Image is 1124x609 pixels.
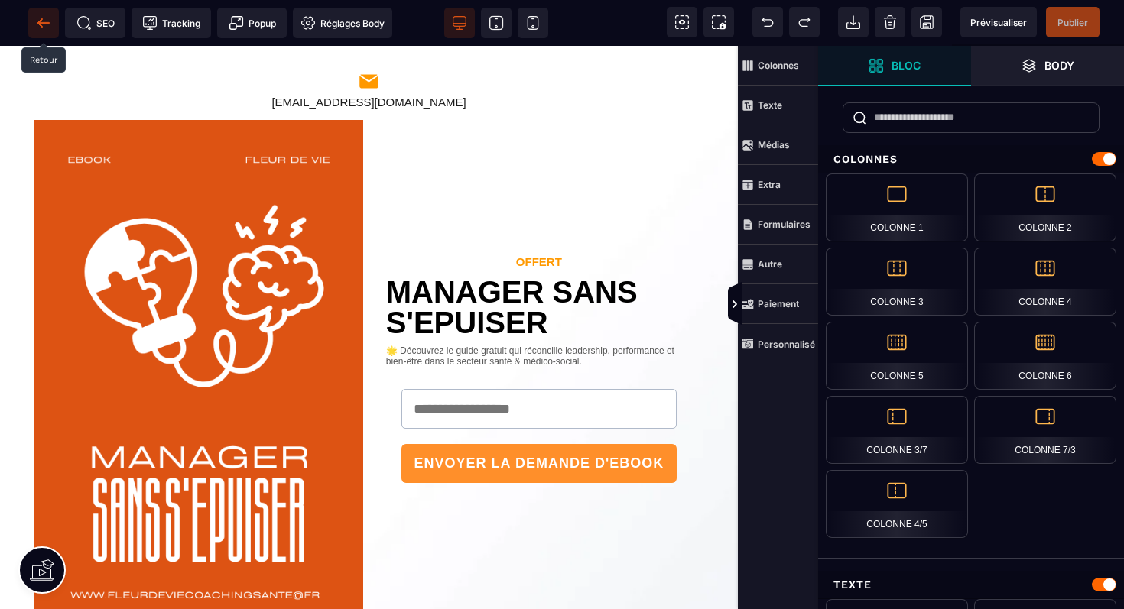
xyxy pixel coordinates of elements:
div: Colonne 3 [826,248,968,316]
span: Nettoyage [875,7,905,37]
strong: Body [1044,60,1074,71]
span: Colonnes [738,46,818,86]
div: Colonne 5 [826,322,968,390]
text: [EMAIL_ADDRESS][DOMAIN_NAME] [61,50,677,63]
span: Enregistrer le contenu [1046,7,1100,37]
span: Retour [28,8,59,38]
span: Importer [838,7,869,37]
span: Enregistrer [911,7,942,37]
div: Colonne 1 [826,173,968,241]
strong: Texte [758,99,782,111]
span: Texte [738,86,818,125]
span: Réglages Body [300,15,385,31]
span: Code de suivi [132,8,211,38]
span: Voir les composants [667,7,697,37]
span: Publier [1057,17,1088,28]
span: Prévisualiser [970,17,1027,28]
text: MANAGER SANS S'EPUISER [386,223,692,292]
span: Ouvrir les calques [971,46,1124,86]
span: Ouvrir les blocs [818,46,971,86]
span: Voir bureau [444,8,475,38]
strong: Autre [758,258,782,270]
span: Voir tablette [481,8,512,38]
text: 🌟 Découvrez le guide gratuit qui réconcilie leadership, performance et bien-être dans le secteur ... [386,292,692,332]
strong: Bloc [892,60,921,71]
span: Créer une alerte modale [217,8,287,38]
img: 8aeef015e0ebd4251a34490ffea99928_mail.png [358,24,380,47]
button: ENVOYER LA DEMANDE D'EBOOK [401,398,677,437]
span: Extra [738,165,818,205]
span: Défaire [752,7,783,37]
div: Colonne 4/5 [826,470,968,538]
span: Aperçu [960,7,1037,37]
span: Capture d'écran [703,7,734,37]
div: Colonne 7/3 [974,396,1116,464]
strong: Formulaires [758,219,811,230]
span: Favicon [293,8,392,38]
span: Voir mobile [518,8,548,38]
span: SEO [76,15,115,31]
strong: Médias [758,139,790,151]
span: Afficher les vues [818,282,833,328]
span: Formulaires [738,205,818,245]
span: Popup [229,15,276,31]
div: Colonne 2 [974,173,1116,241]
span: Médias [738,125,818,165]
div: Colonne 6 [974,322,1116,390]
span: Paiement [738,284,818,324]
span: Métadata SEO [65,8,125,38]
strong: Paiement [758,298,799,309]
div: Colonne 3/7 [826,396,968,464]
strong: Personnalisé [758,339,815,350]
span: Tracking [142,15,200,31]
strong: Colonnes [758,60,799,71]
div: Colonnes [818,145,1124,173]
span: Rétablir [789,7,820,37]
div: Colonne 4 [974,248,1116,316]
img: 139a9c0127c1842eafd12cea98a85ebc_FLEUR_DE_VIE.png [34,74,363,587]
span: Personnalisé [738,324,818,364]
strong: Extra [758,179,781,190]
div: Texte [818,571,1124,599]
span: Autre [738,245,818,284]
